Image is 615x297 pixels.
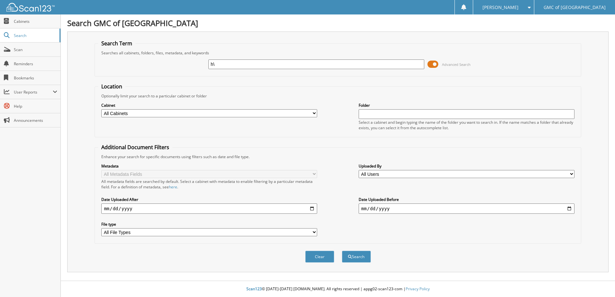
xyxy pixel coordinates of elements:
span: Bookmarks [14,75,57,81]
legend: Additional Document Filters [98,144,172,151]
div: All metadata fields are searched by default. Select a cabinet with metadata to enable filtering b... [101,179,317,190]
span: Announcements [14,118,57,123]
span: Cabinets [14,19,57,24]
input: start [101,203,317,214]
label: Date Uploaded Before [359,197,574,202]
button: Clear [305,251,334,263]
label: Metadata [101,163,317,169]
span: Search [14,33,56,38]
div: Searches all cabinets, folders, files, metadata, and keywords [98,50,578,56]
legend: Search Term [98,40,135,47]
span: Scan123 [246,286,262,292]
img: scan123-logo-white.svg [6,3,55,12]
button: Search [342,251,371,263]
span: GMC of [GEOGRAPHIC_DATA] [544,5,606,9]
label: Uploaded By [359,163,574,169]
span: [PERSON_NAME] [482,5,519,9]
div: Enhance your search for specific documents using filters such as date and file type. [98,154,578,159]
label: File type [101,221,317,227]
input: end [359,203,574,214]
div: © [DATE]-[DATE] [DOMAIN_NAME]. All rights reserved | appg02-scan123-com | [61,281,615,297]
h1: Search GMC of [GEOGRAPHIC_DATA] [67,18,609,28]
span: Reminders [14,61,57,67]
iframe: Chat Widget [583,266,615,297]
span: Advanced Search [442,62,471,67]
a: Privacy Policy [406,286,430,292]
span: User Reports [14,89,53,95]
label: Cabinet [101,103,317,108]
div: Select a cabinet and begin typing the name of the folder you want to search in. If the name match... [359,120,574,130]
div: Optionally limit your search to a particular cabinet or folder [98,93,578,99]
label: Date Uploaded After [101,197,317,202]
legend: Location [98,83,125,90]
a: here [169,184,177,190]
span: Scan [14,47,57,52]
label: Folder [359,103,574,108]
span: Help [14,104,57,109]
